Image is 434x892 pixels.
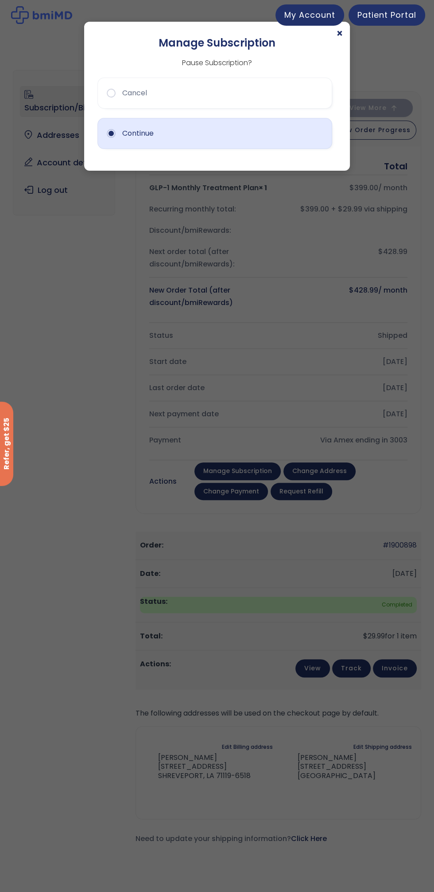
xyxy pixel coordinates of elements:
a: My Account [275,4,344,26]
p: Pause Subscription? [97,57,337,69]
button: Cancel [97,78,332,109]
span: Patient Portal [357,9,416,20]
a: Patient Portal [349,4,425,26]
span: × [336,28,343,39]
button: Continue [97,118,332,149]
h2: Manage Subscription [97,35,337,51]
img: My account [11,6,72,24]
span: My Account [284,9,335,20]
